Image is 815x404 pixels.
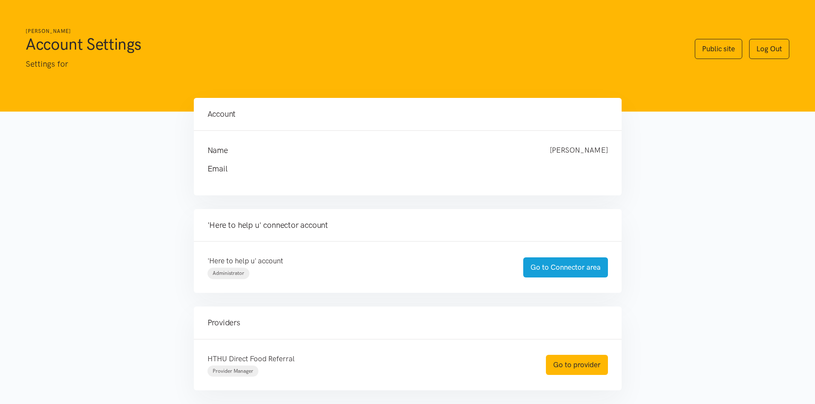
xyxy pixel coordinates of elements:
[207,255,506,267] p: 'Here to help u' account
[546,355,608,375] a: Go to provider
[207,219,608,231] h4: 'Here to help u' connector account
[523,257,608,277] a: Go to Connector area
[541,144,616,156] div: [PERSON_NAME]
[26,27,678,35] h6: [PERSON_NAME]
[207,144,533,156] h4: Name
[749,39,789,59] a: Log Out
[207,353,529,365] p: HTHU Direct Food Referral
[207,317,608,329] h4: Providers
[213,368,253,374] span: Provider Manager
[207,108,608,120] h4: Account
[207,163,591,175] h4: Email
[695,39,742,59] a: Public site
[213,270,244,276] span: Administrator
[26,34,678,54] h1: Account Settings
[26,58,678,71] p: Settings for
